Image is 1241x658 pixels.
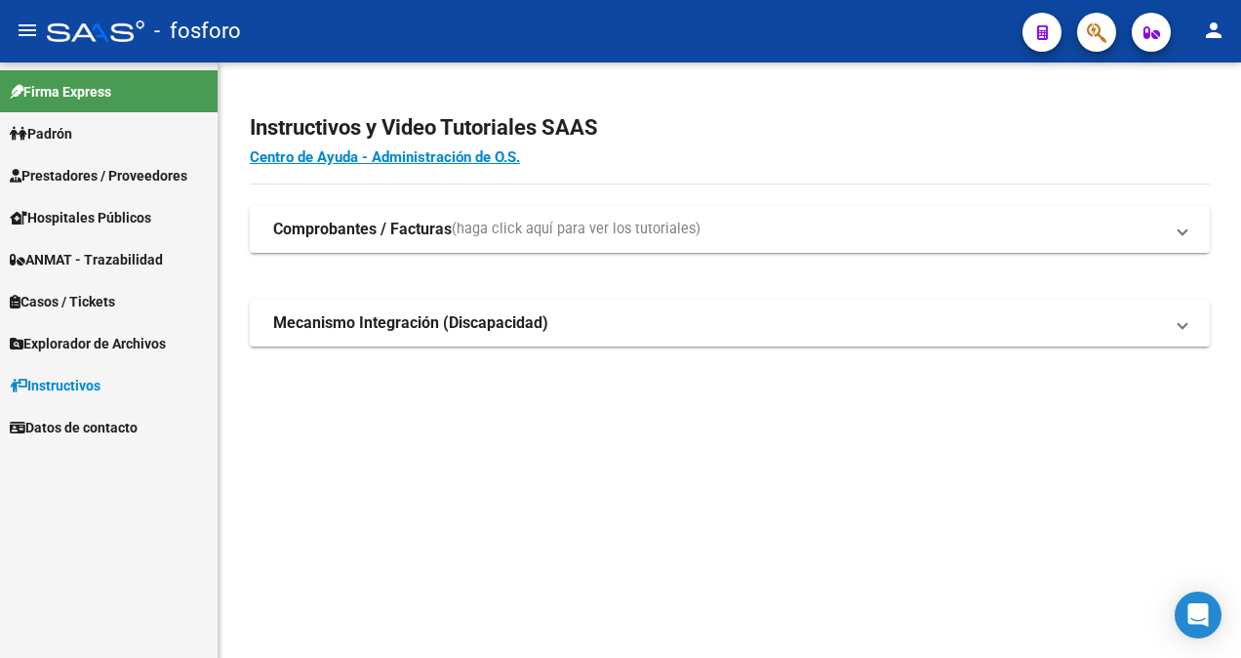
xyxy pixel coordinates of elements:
[273,312,548,334] strong: Mecanismo Integración (Discapacidad)
[10,291,115,312] span: Casos / Tickets
[10,123,72,144] span: Padrón
[1175,592,1221,638] div: Open Intercom Messenger
[10,165,187,186] span: Prestadores / Proveedores
[10,333,166,354] span: Explorador de Archivos
[250,148,520,166] a: Centro de Ayuda - Administración de O.S.
[16,19,39,42] mat-icon: menu
[154,10,241,53] span: - fosforo
[10,375,100,396] span: Instructivos
[273,219,452,240] strong: Comprobantes / Facturas
[10,81,111,103] span: Firma Express
[250,300,1210,347] mat-expansion-panel-header: Mecanismo Integración (Discapacidad)
[452,219,701,240] span: (haga click aquí para ver los tutoriales)
[10,249,163,270] span: ANMAT - Trazabilidad
[250,206,1210,253] mat-expansion-panel-header: Comprobantes / Facturas(haga click aquí para ver los tutoriales)
[250,109,1210,146] h2: Instructivos y Video Tutoriales SAAS
[1202,19,1225,42] mat-icon: person
[10,207,151,228] span: Hospitales Públicos
[10,417,138,438] span: Datos de contacto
